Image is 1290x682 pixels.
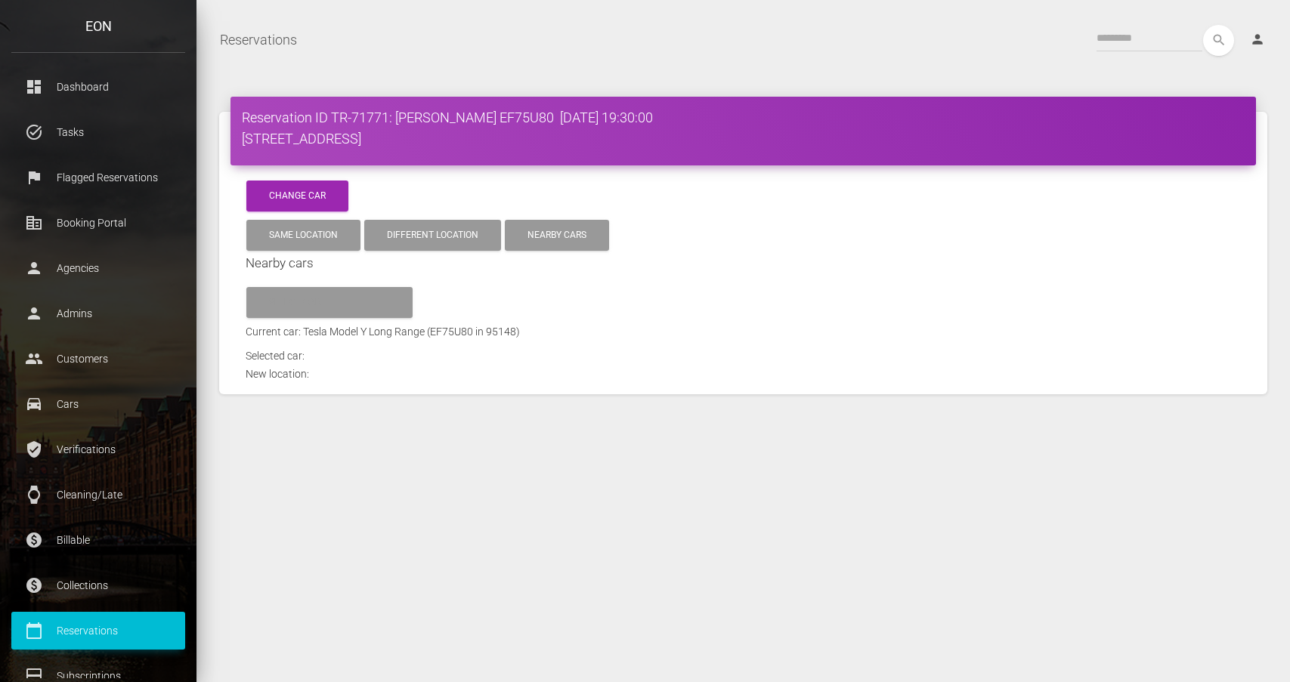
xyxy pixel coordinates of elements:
button: Same location [246,220,360,251]
p: Verifications [23,438,174,461]
p: Agencies [23,257,174,279]
a: paid Collections [11,566,185,604]
div: New location: [246,365,1241,383]
p: Admins [23,302,174,325]
h4: Reservation ID TR-71771: [PERSON_NAME] EF75U80 [DATE] 19:30:00 [242,108,1245,127]
h5: Nearby cars [246,255,1241,273]
button: Select car [246,287,413,318]
i: person [1250,32,1265,47]
a: drive_eta Cars [11,385,185,423]
a: people Customers [11,340,185,378]
a: person [1239,25,1279,55]
p: Dashboard [23,76,174,98]
a: calendar_today Reservations [11,612,185,650]
div: Select car [269,296,383,309]
a: person Agencies [11,249,185,287]
a: task_alt Tasks [11,113,185,151]
a: paid Billable [11,521,185,559]
a: Reservations [220,21,297,59]
button: Nearby cars [505,220,609,251]
a: watch Cleaning/Late [11,476,185,514]
button: search [1203,25,1234,56]
button: Different location [364,220,501,251]
a: flag Flagged Reservations [11,159,185,196]
div: Selected car: [246,347,1241,365]
a: corporate_fare Booking Portal [11,204,185,242]
p: Tasks [23,121,174,143]
p: Billable [23,529,174,551]
button: Change Car [246,181,348,211]
h4: [STREET_ADDRESS] [242,129,1245,148]
a: verified_user Verifications [11,430,185,468]
p: Collections [23,574,174,597]
p: Cars [23,393,174,415]
p: Booking Portal [23,211,174,234]
p: Cleaning/Late [23,483,174,506]
p: Customers [23,347,174,370]
div: Current car: Tesla Model Y Long Range (EF75U80 in 95148) [246,322,1241,341]
a: dashboard Dashboard [11,68,185,106]
p: Flagged Reservations [23,166,174,189]
p: Reservations [23,619,174,642]
a: person Admins [11,295,185,332]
